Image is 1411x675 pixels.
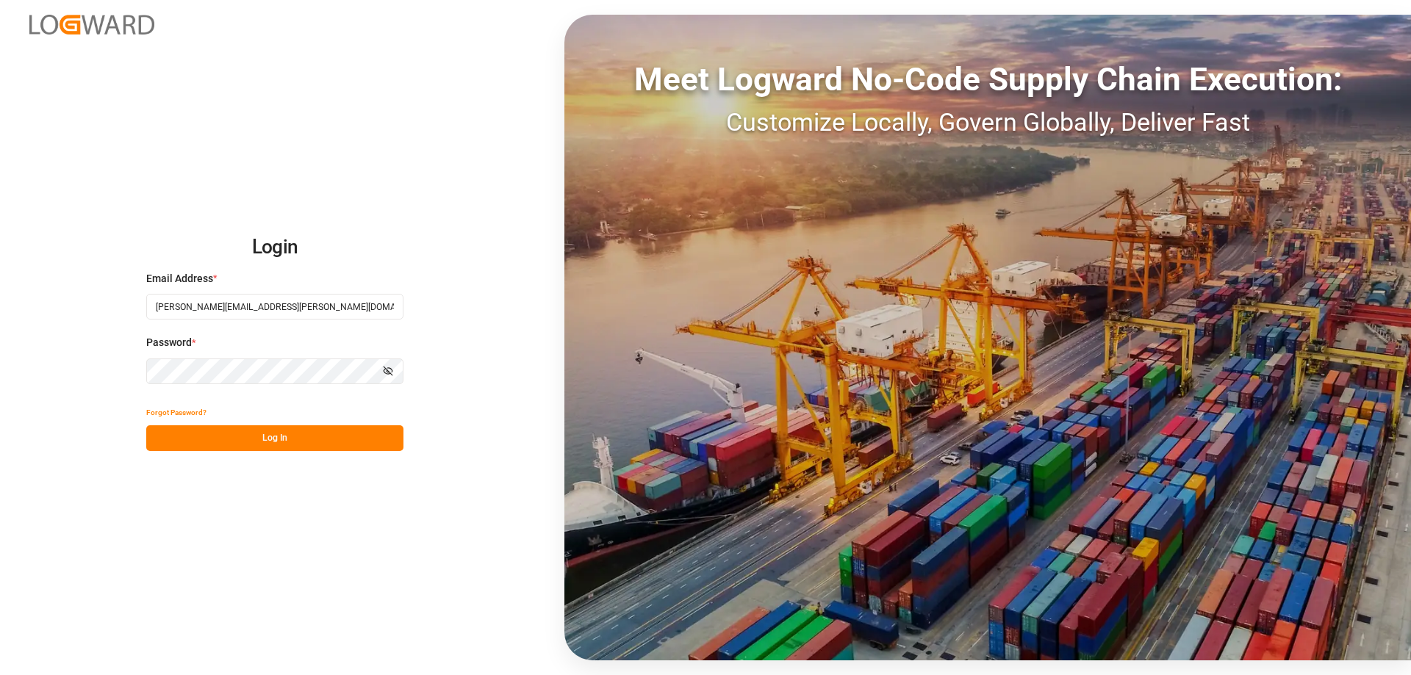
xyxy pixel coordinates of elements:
[146,224,403,271] h2: Login
[564,55,1411,104] div: Meet Logward No-Code Supply Chain Execution:
[29,15,154,35] img: Logward_new_orange.png
[146,335,192,350] span: Password
[146,294,403,320] input: Enter your email
[564,104,1411,141] div: Customize Locally, Govern Globally, Deliver Fast
[146,400,207,425] button: Forgot Password?
[146,271,213,286] span: Email Address
[146,425,403,451] button: Log In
